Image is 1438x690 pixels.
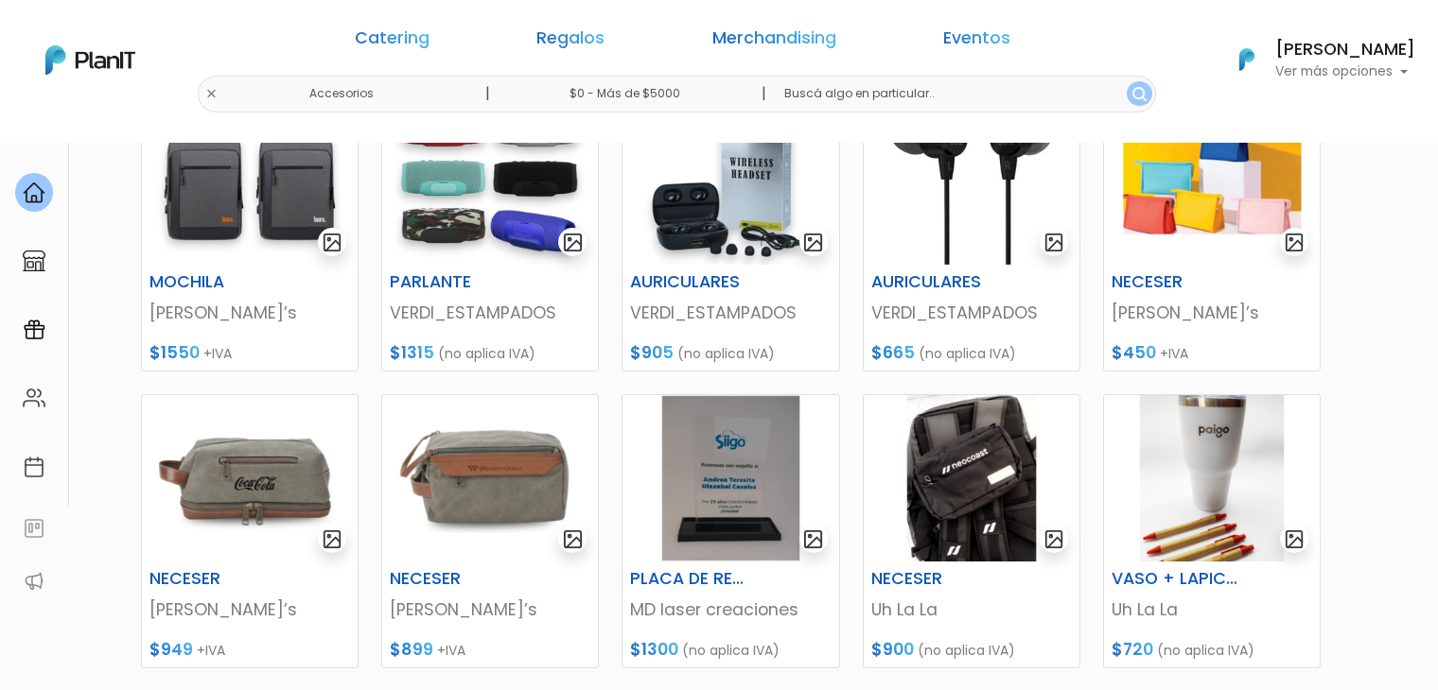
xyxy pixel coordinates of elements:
span: +IVA [437,641,465,660]
a: Eventos [943,30,1010,53]
img: thumb_2000___2000-Photoroom_-_2024-09-26T151445.129.jpg [623,98,838,265]
img: thumb_2000___2000-Photoroom_-_2024-09-26T150532.072.jpg [382,98,598,265]
i: keyboard_arrow_down [293,144,322,172]
span: J [190,113,228,151]
h6: NECESER [378,569,527,589]
h6: NECESER [138,569,287,589]
div: J [49,113,333,151]
p: MD laser creaciones [630,597,831,622]
img: gallery-light [1284,232,1306,253]
img: gallery-light [802,528,824,550]
img: thumb_Dise%C3%B1o_sin_t%C3%ADtulo_-_2024-12-05T122852.989.png [864,395,1079,561]
span: $905 [630,341,674,364]
input: Buscá algo en particular.. [769,76,1156,112]
h6: [PERSON_NAME] [1275,42,1415,59]
a: gallery-light NECESER [PERSON_NAME]’s $949 +IVA [141,394,359,668]
h6: NECESER [1100,272,1249,292]
span: +IVA [197,641,225,660]
span: $1300 [630,638,678,661]
img: feedback-78b5a0c8f98aac82b08bfc38622c3050aee476f2c9584af64705fc4e61158814.svg [23,517,45,540]
img: thumb_Dise%C3%B1o_sin_t%C3%ADtulo__32_.png [142,395,358,561]
span: $720 [1112,638,1153,661]
img: gallery-light [1284,528,1306,550]
img: gallery-light [322,528,343,550]
h6: AURICULARES [619,272,767,292]
span: $450 [1112,341,1156,364]
a: gallery-light PARLANTE VERDI_ESTAMPADOS $1315 (no aplica IVA) [381,97,599,371]
img: people-662611757002400ad9ed0e3c099ab2801c6687ba6c219adb57efc949bc21e19d.svg [23,387,45,409]
h6: MOCHILA [138,272,287,292]
h6: PLACA DE RECONOCIMIENTO EN ACRILICO [619,569,767,589]
span: ¡Escríbenos! [98,287,289,306]
a: Merchandising [712,30,836,53]
img: partners-52edf745621dab592f3b2c58e3bca9d71375a7ef29c3b500c9f145b62cc070d4.svg [23,570,45,593]
img: thumb_Dise%C3%B1o_sin_t%C3%ADtulo__4_.png [623,395,838,561]
span: +IVA [203,344,232,363]
a: gallery-light NECESER [PERSON_NAME]’s $899 +IVA [381,394,599,668]
a: gallery-light AURICULARES VERDI_ESTAMPADOS $905 (no aplica IVA) [622,97,839,371]
img: thumb_2000___2000-Photoroom_-_2024-09-26T152218.171.jpg [864,98,1079,265]
h6: PARLANTE [378,272,527,292]
p: | [762,82,766,105]
span: (no aplica IVA) [918,641,1015,660]
img: gallery-light [1043,528,1065,550]
a: gallery-light PLACA DE RECONOCIMIENTO EN ACRILICO MD laser creaciones $1300 (no aplica IVA) [622,394,839,668]
img: gallery-light [322,232,343,253]
p: Ver más opciones [1275,65,1415,78]
span: $1550 [149,341,200,364]
span: (no aplica IVA) [1157,641,1254,660]
img: gallery-light [562,232,584,253]
span: $1315 [390,341,434,364]
h6: VASO + LAPICERA [1100,569,1249,589]
button: PlanIt Logo [PERSON_NAME] Ver más opciones [1215,35,1415,84]
p: [PERSON_NAME]’s [149,301,350,325]
i: send [322,284,359,306]
p: VERDI_ESTAMPADOS [390,301,590,325]
img: thumb_Dise%C3%B1o_sin_t%C3%ADtulo__36_.png [382,395,598,561]
span: $900 [871,638,914,661]
a: gallery-light NECESER [PERSON_NAME]’s $450 +IVA [1103,97,1321,371]
img: thumb_Dise%C3%B1o_sin_t%C3%ADtulo_-_2025-01-31T121138.461.png [1104,395,1320,561]
p: Uh La La [871,597,1072,622]
span: $665 [871,341,915,364]
img: user_d58e13f531133c46cb30575f4d864daf.jpeg [171,95,209,132]
a: Catering [355,30,430,53]
img: gallery-light [1043,232,1065,253]
span: (no aplica IVA) [682,641,780,660]
a: gallery-light VASO + LAPICERA Uh La La $720 (no aplica IVA) [1103,394,1321,668]
strong: PLAN IT [66,153,121,169]
span: +IVA [1160,344,1188,363]
p: [PERSON_NAME]’s [1112,301,1312,325]
img: close-6986928ebcb1d6c9903e3b54e860dbc4d054630f23adef3a32610726dff6a82b.svg [205,88,218,100]
h6: NECESER [860,569,1008,589]
a: gallery-light AURICULARES VERDI_ESTAMPADOS $665 (no aplica IVA) [863,97,1080,371]
p: Uh La La [1112,597,1312,622]
span: (no aplica IVA) [919,344,1016,363]
a: gallery-light MOCHILA [PERSON_NAME]’s $1550 +IVA [141,97,359,371]
span: (no aplica IVA) [677,344,775,363]
img: campaigns-02234683943229c281be62815700db0a1741e53638e28bf9629b52c665b00959.svg [23,319,45,341]
a: gallery-light NECESER Uh La La $900 (no aplica IVA) [863,394,1080,668]
img: thumb_2000___2000-Photoroom_-_2024-09-24T110636.663.jpg [142,98,358,265]
img: search_button-432b6d5273f82d61273b3651a40e1bd1b912527efae98b1b7a1b2c0702e16a8d.svg [1132,87,1147,101]
p: [PERSON_NAME]’s [149,597,350,622]
span: (no aplica IVA) [438,344,535,363]
img: PlanIt Logo [1226,39,1268,80]
img: gallery-light [802,232,824,253]
img: user_04fe99587a33b9844688ac17b531be2b.png [152,113,190,151]
h6: AURICULARES [860,272,1008,292]
p: VERDI_ESTAMPADOS [871,301,1072,325]
img: calendar-87d922413cdce8b2cf7b7f5f62616a5cf9e4887200fb71536465627b3292af00.svg [23,456,45,478]
img: home-e721727adea9d79c4d83392d1f703f7f8bce08238fde08b1acbfd93340b81755.svg [23,181,45,204]
p: VERDI_ESTAMPADOS [630,301,831,325]
img: PlanIt Logo [45,45,135,75]
p: | [485,82,490,105]
img: marketplace-4ceaa7011d94191e9ded77b95e3339b90024bf715f7c57f8cf31f2d8c509eaba.svg [23,250,45,272]
p: [PERSON_NAME]’s [390,597,590,622]
i: insert_emoticon [289,284,322,306]
a: Regalos [536,30,605,53]
span: $899 [390,638,433,661]
div: PLAN IT Ya probaste PlanitGO? Vas a poder automatizarlas acciones de todo el año. Escribinos para... [49,132,333,251]
p: Ya probaste PlanitGO? Vas a poder automatizarlas acciones de todo el año. Escribinos para saber más! [66,174,316,236]
img: gallery-light [562,528,584,550]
